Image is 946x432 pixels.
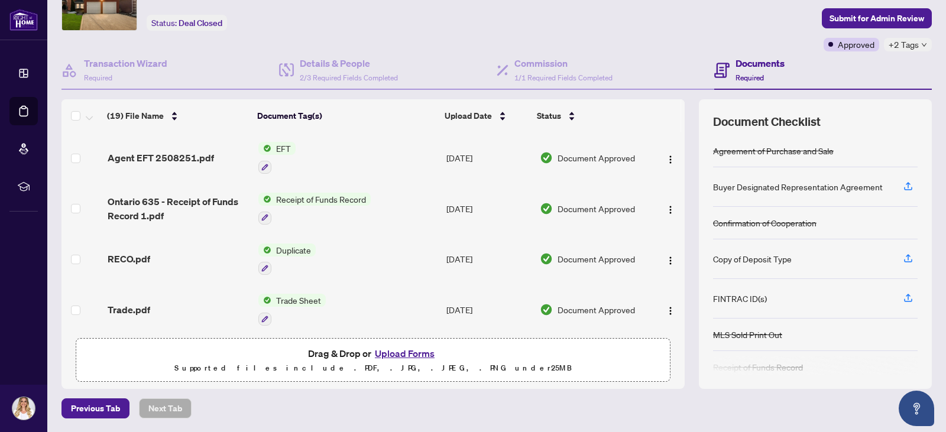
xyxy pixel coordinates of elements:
img: Status Icon [258,193,271,206]
img: Status Icon [258,294,271,307]
button: Submit for Admin Review [822,8,932,28]
h4: Details & People [300,56,398,70]
span: +2 Tags [889,38,919,51]
h4: Transaction Wizard [84,56,167,70]
span: Document Approved [558,151,635,164]
span: Document Approved [558,252,635,265]
span: 2/3 Required Fields Completed [300,73,398,82]
div: Status: [147,15,227,31]
th: Status [532,99,648,132]
td: [DATE] [442,183,535,234]
span: Required [736,73,764,82]
span: Submit for Admin Review [830,9,924,28]
button: Status IconTrade Sheet [258,294,326,326]
span: Duplicate [271,243,316,256]
span: Deal Closed [179,18,222,28]
img: Document Status [540,151,553,164]
td: [DATE] [442,284,535,335]
span: Receipt of Funds Record [271,193,371,206]
h4: Documents [736,56,785,70]
button: Status IconEFT [258,142,296,174]
button: Status IconReceipt of Funds Record [258,193,371,225]
span: Approved [838,38,874,51]
div: Buyer Designated Representation Agreement [713,180,883,193]
td: [DATE] [442,234,535,285]
img: Document Status [540,252,553,265]
span: Status [537,109,561,122]
div: MLS Sold Print Out [713,328,782,341]
th: (19) File Name [102,99,252,132]
th: Upload Date [440,99,533,132]
img: Document Status [540,202,553,215]
span: Agent EFT 2508251.pdf [108,151,214,165]
button: Logo [661,199,680,218]
span: (19) File Name [107,109,164,122]
span: Document Approved [558,202,635,215]
div: Confirmation of Cooperation [713,216,817,229]
span: EFT [271,142,296,155]
p: Supported files include .PDF, .JPG, .JPEG, .PNG under 25 MB [83,361,663,375]
span: 1/1 Required Fields Completed [514,73,613,82]
button: Logo [661,148,680,167]
img: Logo [666,205,675,215]
span: Previous Tab [71,399,120,418]
img: Status Icon [258,243,271,256]
button: Previous Tab [61,398,129,418]
img: Document Status [540,303,553,316]
span: Upload Date [445,109,492,122]
span: Trade.pdf [108,303,150,317]
button: Next Tab [139,398,192,418]
span: Drag & Drop or [308,346,438,361]
img: Logo [666,256,675,265]
div: Agreement of Purchase and Sale [713,144,834,157]
img: Profile Icon [12,397,35,420]
span: down [921,42,927,48]
span: Drag & Drop orUpload FormsSupported files include .PDF, .JPG, .JPEG, .PNG under25MB [76,339,670,382]
button: Status IconDuplicate [258,243,316,275]
span: Trade Sheet [271,294,326,307]
button: Logo [661,300,680,319]
button: Open asap [899,391,934,426]
img: Logo [666,306,675,316]
img: Status Icon [258,142,271,155]
th: Document Tag(s) [252,99,440,132]
span: Required [84,73,112,82]
button: Upload Forms [371,346,438,361]
span: Document Checklist [713,113,821,130]
span: Document Approved [558,303,635,316]
img: Logo [666,155,675,164]
span: RECO.pdf [108,252,150,266]
td: [DATE] [442,132,535,183]
h4: Commission [514,56,613,70]
button: Logo [661,249,680,268]
img: logo [9,9,38,31]
div: Copy of Deposit Type [713,252,792,265]
span: Ontario 635 - Receipt of Funds Record 1.pdf [108,194,249,223]
div: FINTRAC ID(s) [713,292,767,305]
